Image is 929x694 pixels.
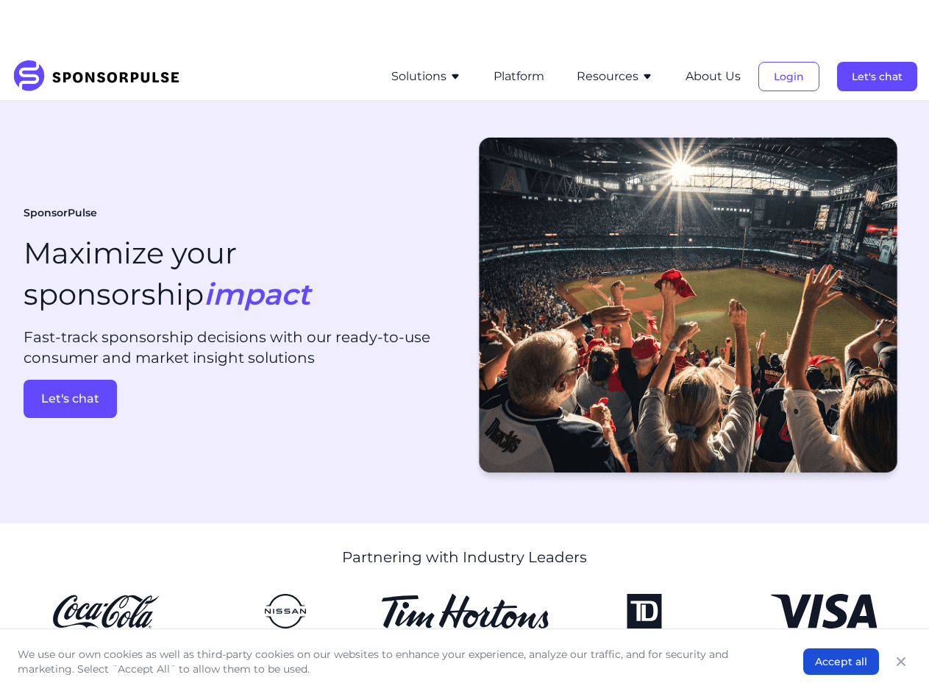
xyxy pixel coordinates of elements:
[24,380,459,418] a: Let's chat
[837,70,917,83] a: Let's chat
[740,594,908,629] img: Visa
[494,70,544,83] a: Platform
[204,276,310,312] i: impact
[24,233,310,315] h1: Maximize your sponsorship
[24,327,459,368] p: Fast-track sponsorship decisions with our ready-to-use consumer and market insight solutions
[494,68,544,85] button: Platform
[12,60,191,93] img: SponsorPulse
[837,62,917,91] button: Let's chat
[686,70,741,83] a: About Us
[391,68,461,85] button: Solutions
[24,206,97,221] span: SponsorPulse
[22,594,190,629] img: CocaCola
[758,62,819,91] button: Login
[686,68,741,85] button: About Us
[342,547,587,567] p: Partnering with Industry Leaders
[758,70,819,83] a: Login
[803,648,879,675] button: Accept all
[577,68,653,85] button: Resources
[24,380,117,418] button: Let's chat
[855,623,929,694] iframe: Chat Widget
[202,594,369,629] img: Nissan
[560,594,728,629] img: TD
[381,594,549,629] img: Tim Hortons
[18,647,774,676] p: We use our own cookies as well as third-party cookies on our websites to enhance your experience,...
